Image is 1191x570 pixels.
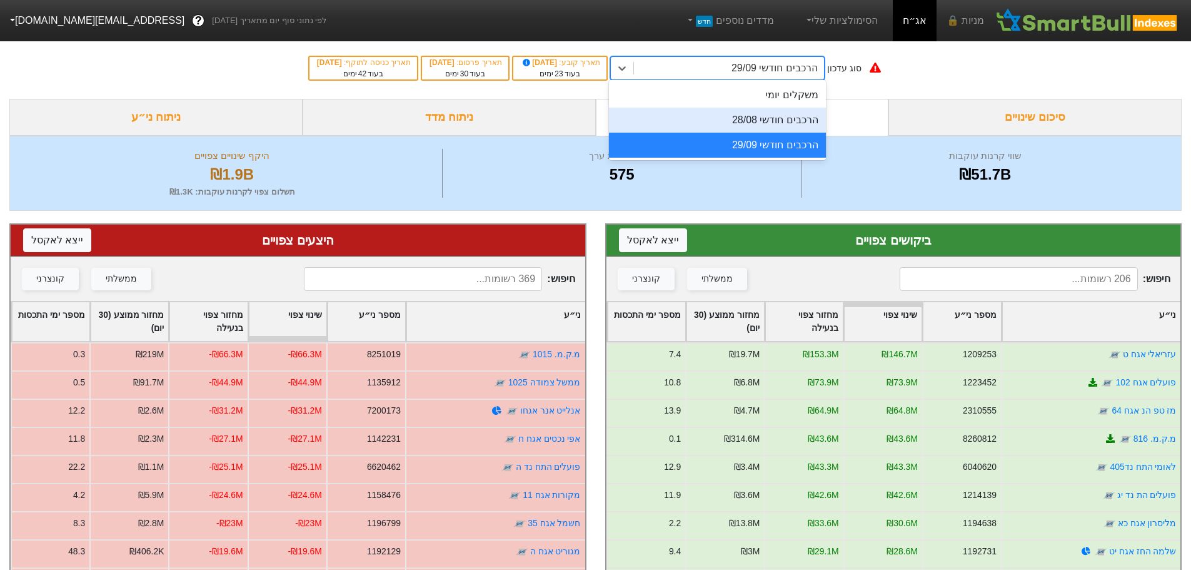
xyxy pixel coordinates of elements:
[962,348,996,361] div: 1209253
[596,99,889,136] div: ביקושים והיצעים צפויים
[133,376,164,389] div: ₪91.7M
[1101,377,1113,389] img: tase link
[1002,302,1180,341] div: Toggle SortBy
[664,489,681,502] div: 11.9
[827,62,862,75] div: סוג עדכון
[367,404,401,417] div: 7200173
[555,69,563,78] span: 23
[304,267,542,291] input: 369 רשומות...
[807,517,838,530] div: ₪33.6M
[1097,405,1110,417] img: tase link
[687,268,747,290] button: ממשלתי
[900,267,1170,291] span: חיפוש :
[367,376,401,389] div: 1135912
[923,302,1000,341] div: Toggle SortBy
[523,490,580,500] a: מקורות אגח 11
[22,268,79,290] button: קונצרני
[73,348,85,361] div: 0.3
[138,461,164,474] div: ₪1.1M
[887,404,918,417] div: ₪64.8M
[367,432,401,445] div: 1142231
[882,348,917,361] div: ₪146.7M
[609,83,826,108] div: משקלים יומי
[619,231,1168,250] div: ביקושים צפויים
[887,432,918,445] div: ₪43.6M
[618,268,675,290] button: קונצרני
[1103,517,1115,530] img: tase link
[900,267,1138,291] input: 206 רשומות...
[619,228,687,252] button: ייצא לאקסל
[367,461,401,474] div: 6620462
[844,302,922,341] div: Toggle SortBy
[1117,518,1176,528] a: מליסרון אגח כא
[962,376,996,389] div: 1223452
[520,68,600,79] div: בעוד ימים
[406,302,585,341] div: Toggle SortBy
[216,517,243,530] div: -₪23M
[668,517,680,530] div: 2.2
[328,302,405,341] div: Toggle SortBy
[1115,377,1176,387] a: פועלים אגח 102
[9,99,303,136] div: ניתוח ני״ע
[962,489,996,502] div: 1214139
[195,13,202,29] span: ?
[533,349,580,359] a: מ.ק.מ. 1015
[26,149,439,163] div: היקף שינויים צפויים
[1108,349,1120,361] img: tase link
[26,186,439,198] div: תשלום צפוי לקרנות עוקבות : ₪1.3K
[460,69,468,78] span: 30
[686,302,764,341] div: Toggle SortBy
[733,489,760,502] div: ₪3.6M
[799,8,883,33] a: הסימולציות שלי
[680,8,779,33] a: מדדים נוספיםחדש
[295,517,322,530] div: -₪23M
[138,489,164,502] div: ₪5.9M
[668,432,680,445] div: 0.1
[36,272,64,286] div: קונצרני
[632,272,660,286] div: קונצרני
[68,461,85,474] div: 22.2
[520,57,600,68] div: תאריך קובע :
[664,461,681,474] div: 12.9
[1112,405,1176,415] a: מז טפ הנ אגח 64
[73,376,85,389] div: 0.5
[803,348,838,361] div: ₪153.3M
[887,461,918,474] div: ₪43.3M
[428,68,502,79] div: בעוד ימים
[888,99,1182,136] div: סיכום שינויים
[288,489,322,502] div: -₪24.6M
[1108,546,1176,556] a: שלמה החז אגח יט
[807,376,838,389] div: ₪73.9M
[528,518,580,528] a: חשמל אגח 35
[73,517,85,530] div: 8.3
[138,404,164,417] div: ₪2.6M
[609,133,826,158] div: הרכבים חודשי 29/09
[518,434,581,444] a: אפי נכסים אגח ח
[506,405,518,417] img: tase link
[1118,433,1131,445] img: tase link
[765,302,843,341] div: Toggle SortBy
[288,404,322,417] div: -₪31.2M
[304,267,575,291] span: חיפוש :
[724,432,760,445] div: ₪314.6M
[521,58,560,67] span: [DATE]
[106,272,137,286] div: ממשלתי
[367,348,401,361] div: 8251019
[962,432,996,445] div: 8260812
[367,517,401,530] div: 1196799
[288,461,322,474] div: -₪25.1M
[446,163,798,186] div: 575
[209,545,243,558] div: -₪19.6M
[887,545,918,558] div: ₪28.6M
[668,545,680,558] div: 9.4
[494,377,506,389] img: tase link
[23,231,573,250] div: היצעים צפויים
[501,461,514,474] img: tase link
[1117,490,1176,500] a: פועלים הת נד יג
[728,348,760,361] div: ₪19.7M
[733,376,760,389] div: ₪6.8M
[288,348,322,361] div: -₪66.3M
[887,517,918,530] div: ₪30.6M
[530,546,581,556] a: מגוריט אגח ה
[169,302,247,341] div: Toggle SortBy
